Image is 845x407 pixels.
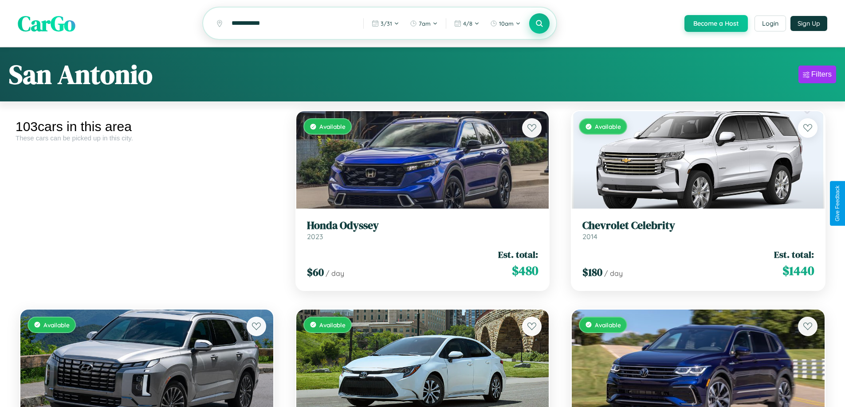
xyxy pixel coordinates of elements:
[307,232,323,241] span: 2023
[9,56,153,93] h1: San Antonio
[319,123,346,130] span: Available
[782,262,814,279] span: $ 1440
[486,16,525,31] button: 10am
[307,265,324,279] span: $ 60
[499,20,514,27] span: 10am
[582,219,814,232] h3: Chevrolet Celebrity
[307,219,538,241] a: Honda Odyssey2023
[463,20,472,27] span: 4 / 8
[18,9,75,38] span: CarGo
[16,119,278,134] div: 103 cars in this area
[774,248,814,261] span: Est. total:
[755,16,786,31] button: Login
[16,134,278,142] div: These cars can be picked up in this city.
[498,248,538,261] span: Est. total:
[307,219,538,232] h3: Honda Odyssey
[798,66,836,83] button: Filters
[595,321,621,329] span: Available
[582,219,814,241] a: Chevrolet Celebrity2014
[450,16,484,31] button: 4/8
[582,232,597,241] span: 2014
[595,123,621,130] span: Available
[367,16,404,31] button: 3/31
[604,269,623,278] span: / day
[834,186,841,221] div: Give Feedback
[790,16,827,31] button: Sign Up
[684,15,748,32] button: Become a Host
[811,70,832,79] div: Filters
[319,321,346,329] span: Available
[381,20,392,27] span: 3 / 31
[326,269,344,278] span: / day
[419,20,431,27] span: 7am
[512,262,538,279] span: $ 480
[405,16,442,31] button: 7am
[582,265,602,279] span: $ 180
[43,321,70,329] span: Available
